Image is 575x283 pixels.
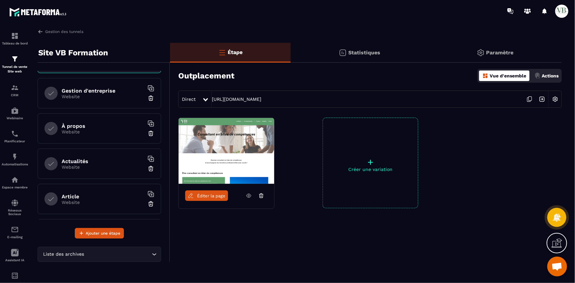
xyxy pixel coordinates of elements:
[11,176,19,184] img: automations
[11,226,19,234] img: email
[62,200,144,205] p: Website
[2,79,28,102] a: formationformationCRM
[11,199,19,207] img: social-network
[2,171,28,194] a: automationsautomationsEspace membre
[218,48,226,56] img: bars-o.4a397970.svg
[339,49,347,57] img: stats.20deebd0.svg
[2,27,28,50] a: formationformationTableau de bord
[2,116,28,120] p: Webinaire
[2,209,28,216] p: Réseaux Sociaux
[38,46,108,59] p: Site VB Formation
[11,32,19,40] img: formation
[348,49,380,56] p: Statistiques
[11,272,19,280] img: accountant
[148,165,154,172] img: trash
[11,107,19,115] img: automations
[185,190,228,201] a: Éditer la page
[2,221,28,244] a: emailemailE-mailing
[62,193,144,200] h6: Article
[148,130,154,137] img: trash
[2,194,28,221] a: social-networksocial-networkRéseaux Sociaux
[547,257,567,276] div: Ouvrir le chat
[486,49,514,56] p: Paramètre
[148,201,154,207] img: trash
[2,42,28,45] p: Tableau de bord
[536,93,548,105] img: arrow-next.bcc2205e.svg
[2,65,28,74] p: Tunnel de vente Site web
[75,228,124,239] button: Ajouter une étape
[62,129,144,134] p: Website
[38,29,43,35] img: arrow
[86,230,120,237] span: Ajouter une étape
[86,251,150,258] input: Search for option
[2,102,28,125] a: automationsautomationsWebinaire
[62,123,144,129] h6: À propos
[2,148,28,171] a: automationsautomationsAutomatisations
[182,97,196,102] span: Direct
[2,162,28,166] p: Automatisations
[2,244,28,267] a: Assistant IA
[62,88,144,94] h6: Gestion d'entreprise
[62,94,144,99] p: Website
[2,235,28,239] p: E-mailing
[2,185,28,189] p: Espace membre
[477,49,485,57] img: setting-gr.5f69749f.svg
[2,50,28,79] a: formationformationTunnel de vente Site web
[482,73,488,79] img: dashboard-orange.40269519.svg
[62,164,144,170] p: Website
[212,97,261,102] a: [URL][DOMAIN_NAME]
[42,251,86,258] span: Liste des archives
[38,29,83,35] a: Gestion des tunnels
[2,93,28,97] p: CRM
[542,73,559,78] p: Actions
[323,157,418,167] p: +
[11,84,19,92] img: formation
[549,93,561,105] img: setting-w.858f3a88.svg
[228,49,243,55] p: Étape
[178,71,234,80] h3: Outplacement
[2,125,28,148] a: schedulerschedulerPlanificateur
[148,95,154,101] img: trash
[38,247,161,262] div: Search for option
[2,258,28,262] p: Assistant IA
[197,193,225,198] span: Éditer la page
[534,73,540,79] img: actions.d6e523a2.png
[11,55,19,63] img: formation
[62,158,144,164] h6: Actualités
[2,139,28,143] p: Planificateur
[11,153,19,161] img: automations
[490,73,526,78] p: Vue d'ensemble
[9,6,69,18] img: logo
[11,130,19,138] img: scheduler
[323,167,418,172] p: Créer une variation
[179,118,274,184] img: image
